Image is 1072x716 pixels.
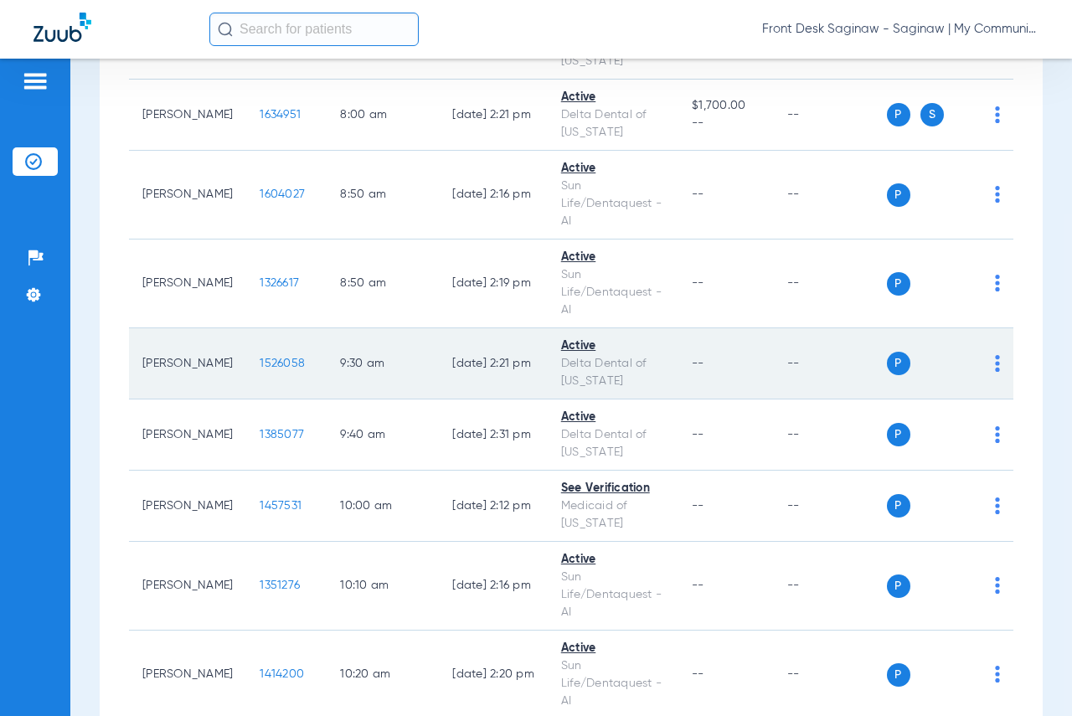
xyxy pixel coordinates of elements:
td: 8:50 AM [327,240,439,328]
img: group-dot-blue.svg [995,497,1000,514]
span: 1385077 [260,429,304,440]
img: group-dot-blue.svg [995,426,1000,443]
div: Delta Dental of [US_STATE] [561,426,665,461]
span: -- [692,358,704,369]
img: group-dot-blue.svg [995,355,1000,372]
span: -- [692,277,704,289]
div: Sun Life/Dentaquest - AI [561,266,665,319]
div: Sun Life/Dentaquest - AI [561,569,665,621]
td: [DATE] 2:21 PM [439,80,548,151]
td: -- [774,328,887,399]
td: [PERSON_NAME] [129,399,246,471]
span: 1326617 [260,277,299,289]
img: group-dot-blue.svg [995,275,1000,291]
td: 9:40 AM [327,399,439,471]
td: 10:10 AM [327,542,439,631]
img: group-dot-blue.svg [995,106,1000,123]
iframe: Chat Widget [988,636,1072,716]
td: [PERSON_NAME] [129,151,246,240]
span: P [887,423,910,446]
div: Active [561,551,665,569]
span: 1351276 [260,579,300,591]
td: [DATE] 2:12 PM [439,471,548,542]
td: [DATE] 2:21 PM [439,328,548,399]
img: group-dot-blue.svg [995,577,1000,594]
td: 8:50 AM [327,151,439,240]
span: -- [692,500,704,512]
span: P [887,352,910,375]
span: -- [692,579,704,591]
span: 1526058 [260,358,305,369]
span: P [887,663,910,687]
td: [DATE] 2:16 PM [439,151,548,240]
div: Active [561,89,665,106]
td: -- [774,471,887,542]
td: -- [774,151,887,240]
div: Sun Life/Dentaquest - AI [561,178,665,230]
div: Active [561,409,665,426]
div: Active [561,160,665,178]
td: [PERSON_NAME] [129,471,246,542]
div: Delta Dental of [US_STATE] [561,355,665,390]
div: Active [561,337,665,355]
span: $1,700.00 [692,97,760,115]
span: -- [692,115,760,132]
input: Search for patients [209,13,419,46]
td: [PERSON_NAME] [129,328,246,399]
span: P [887,574,910,598]
td: -- [774,542,887,631]
span: 1457531 [260,500,301,512]
span: 1604027 [260,188,305,200]
span: Front Desk Saginaw - Saginaw | My Community Dental Centers [762,21,1038,38]
span: P [887,183,910,207]
img: Search Icon [218,22,233,37]
div: Active [561,640,665,657]
td: 10:00 AM [327,471,439,542]
span: P [887,103,910,126]
td: [PERSON_NAME] [129,240,246,328]
span: -- [692,188,704,200]
img: hamburger-icon [22,71,49,91]
span: -- [692,429,704,440]
td: [DATE] 2:19 PM [439,240,548,328]
span: 1634951 [260,109,301,121]
td: [PERSON_NAME] [129,542,246,631]
span: P [887,272,910,296]
img: group-dot-blue.svg [995,186,1000,203]
span: S [920,103,944,126]
td: 8:00 AM [327,80,439,151]
div: Delta Dental of [US_STATE] [561,106,665,142]
div: Medicaid of [US_STATE] [561,497,665,533]
td: -- [774,399,887,471]
td: -- [774,80,887,151]
div: Active [561,249,665,266]
td: [DATE] 2:16 PM [439,542,548,631]
span: P [887,494,910,518]
span: 1414200 [260,668,304,680]
td: -- [774,240,887,328]
span: -- [692,668,704,680]
div: Sun Life/Dentaquest - AI [561,657,665,710]
td: [PERSON_NAME] [129,80,246,151]
td: 9:30 AM [327,328,439,399]
td: [DATE] 2:31 PM [439,399,548,471]
img: Zuub Logo [33,13,91,42]
div: See Verification [561,480,665,497]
